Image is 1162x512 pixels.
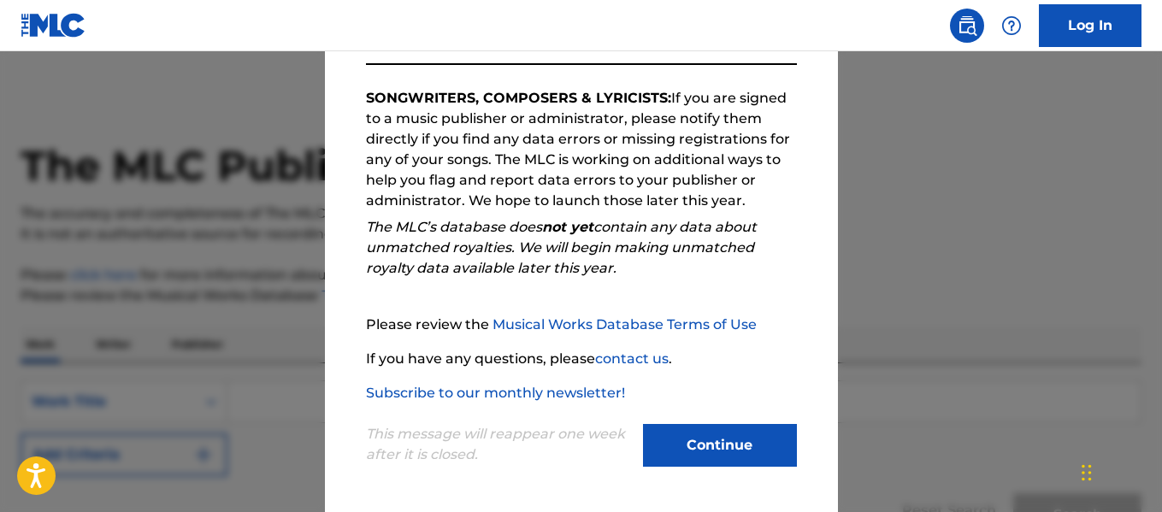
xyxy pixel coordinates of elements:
a: Musical Works Database Terms of Use [493,316,757,333]
a: contact us [595,350,669,367]
div: Help [994,9,1029,43]
strong: not yet [542,219,593,235]
div: Drag [1082,447,1092,498]
img: search [957,15,977,36]
em: The MLC’s database does contain any data about unmatched royalties. We will begin making unmatche... [366,219,757,276]
p: If you have any questions, please . [366,349,797,369]
a: Public Search [950,9,984,43]
p: If you are signed to a music publisher or administrator, please notify them directly if you find ... [366,88,797,211]
img: help [1001,15,1022,36]
a: Log In [1039,4,1141,47]
img: MLC Logo [21,13,86,38]
p: This message will reappear one week after it is closed. [366,424,633,465]
a: Subscribe to our monthly newsletter! [366,385,625,401]
button: Continue [643,424,797,467]
iframe: Chat Widget [1076,430,1162,512]
strong: SONGWRITERS, COMPOSERS & LYRICISTS: [366,90,671,106]
p: Please review the [366,315,797,335]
